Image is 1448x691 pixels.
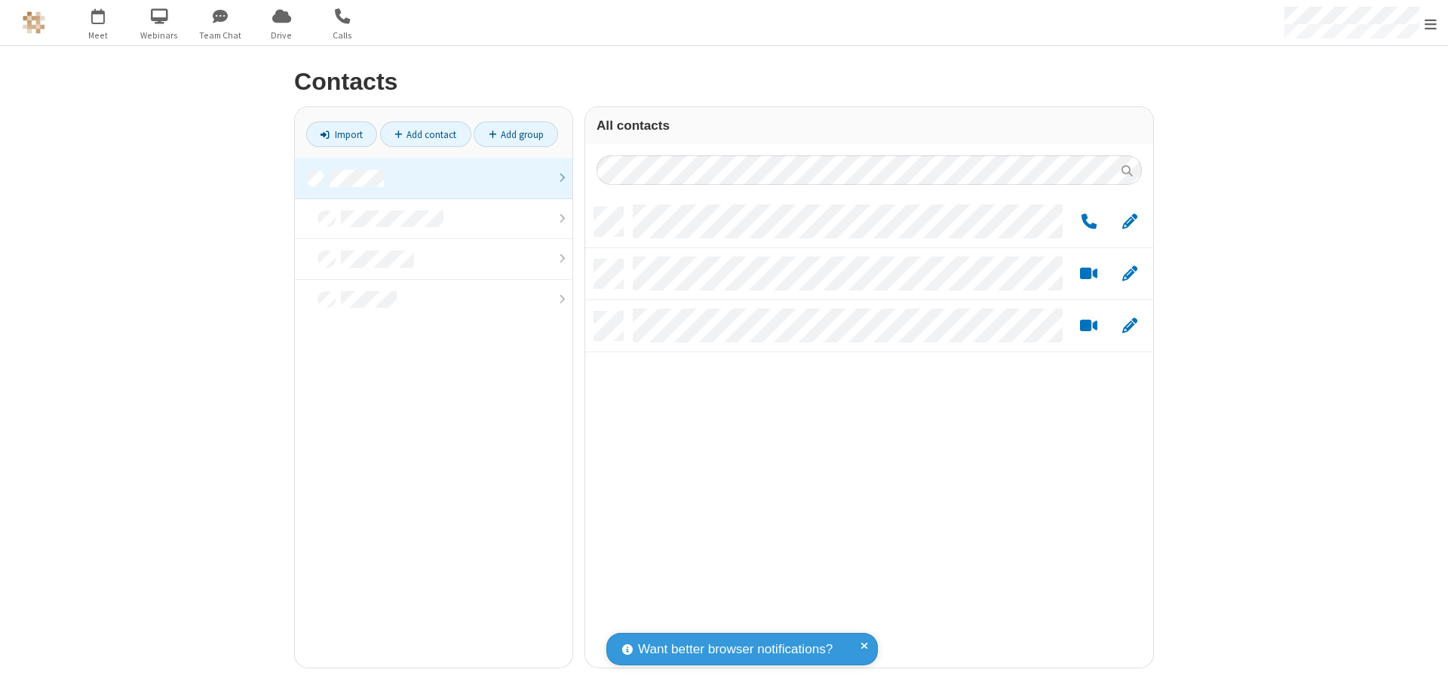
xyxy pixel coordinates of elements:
[585,196,1153,668] div: grid
[192,29,249,42] span: Team Chat
[1115,265,1144,284] button: Edit
[294,69,1154,95] h2: Contacts
[253,29,310,42] span: Drive
[474,121,558,147] a: Add group
[380,121,471,147] a: Add contact
[1074,317,1103,336] button: Start a video meeting
[1074,265,1103,284] button: Start a video meeting
[23,11,45,34] img: QA Selenium DO NOT DELETE OR CHANGE
[1410,652,1437,680] iframe: Chat
[70,29,127,42] span: Meet
[131,29,188,42] span: Webinars
[314,29,371,42] span: Calls
[1074,213,1103,232] button: Call by phone
[306,121,377,147] a: Import
[597,118,1142,133] h3: All contacts
[1115,317,1144,336] button: Edit
[638,640,833,659] span: Want better browser notifications?
[1115,213,1144,232] button: Edit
